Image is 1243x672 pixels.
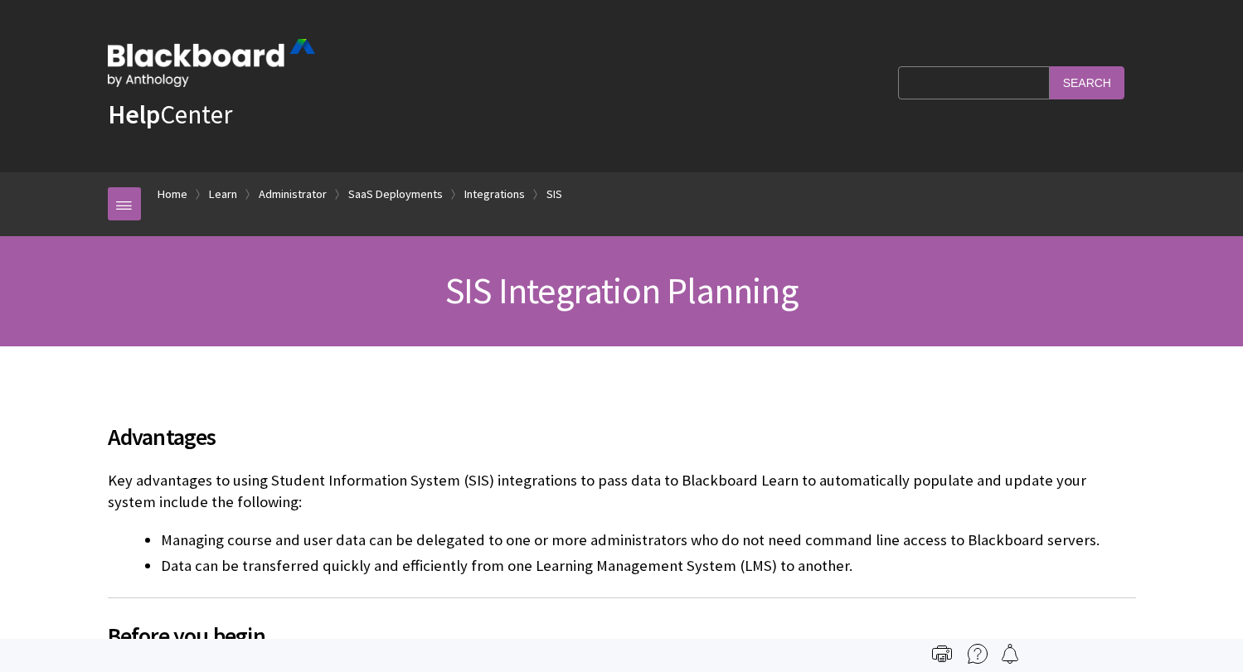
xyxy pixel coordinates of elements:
[108,419,1136,454] span: Advantages
[348,184,443,205] a: SaaS Deployments
[108,98,160,131] strong: Help
[108,470,1136,513] p: Key advantages to using Student Information System (SIS) integrations to pass data to Blackboard ...
[1050,66,1124,99] input: Search
[259,184,327,205] a: Administrator
[1000,644,1020,664] img: Follow this page
[108,39,315,87] img: Blackboard by Anthology
[108,618,1136,653] span: Before you begin
[546,184,562,205] a: SIS
[158,184,187,205] a: Home
[209,184,237,205] a: Learn
[161,554,1136,578] li: Data can be transferred quickly and efficiently from one Learning Management System (LMS) to anot...
[464,184,525,205] a: Integrations
[968,644,988,664] img: More help
[445,268,798,313] span: SIS Integration Planning
[932,644,952,664] img: Print
[108,98,232,131] a: HelpCenter
[161,529,1136,552] li: Managing course and user data can be delegated to one or more administrators who do not need comm...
